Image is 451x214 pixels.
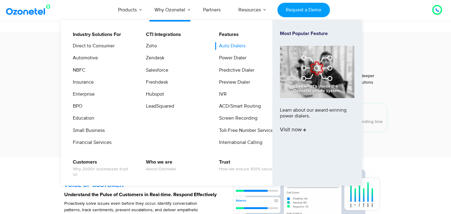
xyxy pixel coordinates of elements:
a: BPO [69,102,83,110]
a: Features [215,31,240,38]
a: Power Dialer [215,54,247,62]
a: Small Business [69,127,106,134]
a: IVR [215,90,228,98]
a: International Calling [215,139,263,146]
a: Automotive [69,54,99,62]
a: Who we areAbout Ozonetel [142,158,177,173]
a: Direct to Consumer [69,42,116,50]
span: About Ozonetel [146,167,176,172]
a: Freshdesk [142,78,169,86]
a: Industry Solutions For [69,31,122,38]
div: VOICE OF CUSTOMER [64,182,226,188]
a: Toll-Free Number Services [215,127,276,134]
a: Zoho [142,42,158,50]
a: Screen Recording [215,114,258,122]
a: Zendesk [142,54,165,62]
a: NBFC [69,66,86,74]
a: Hubspot [142,90,165,98]
strong: Understand the Pulse of Customers in Real-time. Respond Effectively [64,192,217,197]
a: ACD/Smart Routing [215,102,262,110]
img: phone-system-min.jpg [280,46,354,98]
a: CustomersWhy 2000+ businesses trust us [69,158,134,178]
span: How we ensure 100% security [219,167,277,172]
a: Education [69,114,95,122]
a: LeadSquared [142,102,175,110]
a: Salesforce [142,66,169,74]
a: Preview Dialer [215,78,251,86]
span: Visit now [280,127,306,133]
a: Predictive Dialer [215,66,255,74]
a: Most Popular FeatureLearn about our award-winning power dialers.Visit now [280,31,354,175]
a: TrustHow we ensure 100% security [215,158,278,173]
a: Request a Demo [277,3,330,17]
a: Auto Dialers [215,42,246,50]
a: CTI Integrations [142,31,182,38]
a: Enterprise [69,90,96,98]
a: Insurance [69,78,95,86]
span: Why 2000+ businesses trust us [73,167,133,177]
a: Financial Services [69,139,112,146]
